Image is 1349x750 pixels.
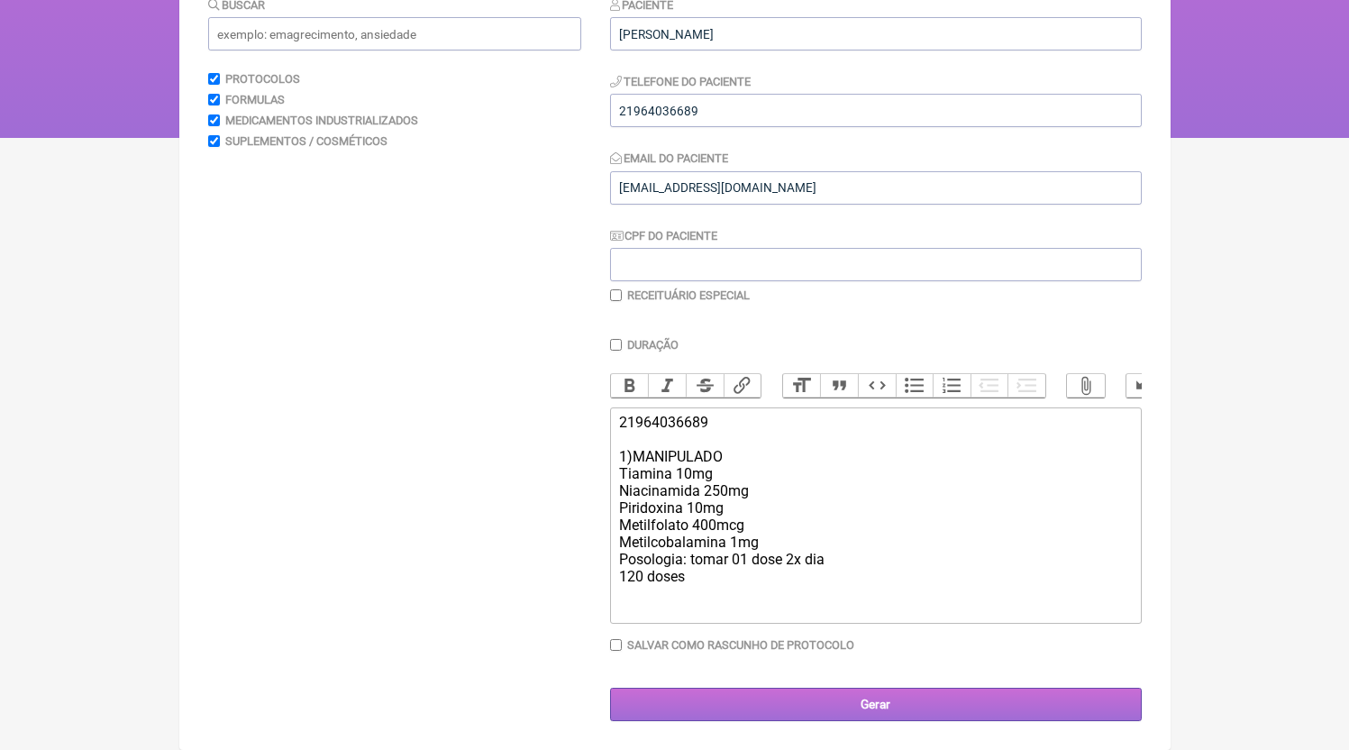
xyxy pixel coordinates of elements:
[648,374,686,398] button: Italic
[225,114,418,127] label: Medicamentos Industrializados
[208,17,581,50] input: exemplo: emagrecimento, ansiedade
[724,374,761,398] button: Link
[1126,374,1164,398] button: Undo
[610,688,1142,721] input: Gerar
[933,374,971,398] button: Numbers
[971,374,1008,398] button: Decrease Level
[686,374,724,398] button: Strikethrough
[610,75,752,88] label: Telefone do Paciente
[610,229,718,242] label: CPF do Paciente
[225,72,300,86] label: Protocolos
[820,374,858,398] button: Quote
[1007,374,1045,398] button: Increase Level
[610,151,729,165] label: Email do Paciente
[619,414,1131,585] div: 21964036689 1)MANIPULADO Tiamina 10mg Niacinamida 250mg Piridoxina 10mg Metilfolato 400mcg Metilc...
[858,374,896,398] button: Code
[1067,374,1105,398] button: Attach Files
[225,93,285,106] label: Formulas
[225,134,387,148] label: Suplementos / Cosméticos
[627,288,750,302] label: Receituário Especial
[627,338,679,352] label: Duração
[611,374,649,398] button: Bold
[783,374,821,398] button: Heading
[627,638,854,652] label: Salvar como rascunho de Protocolo
[896,374,934,398] button: Bullets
